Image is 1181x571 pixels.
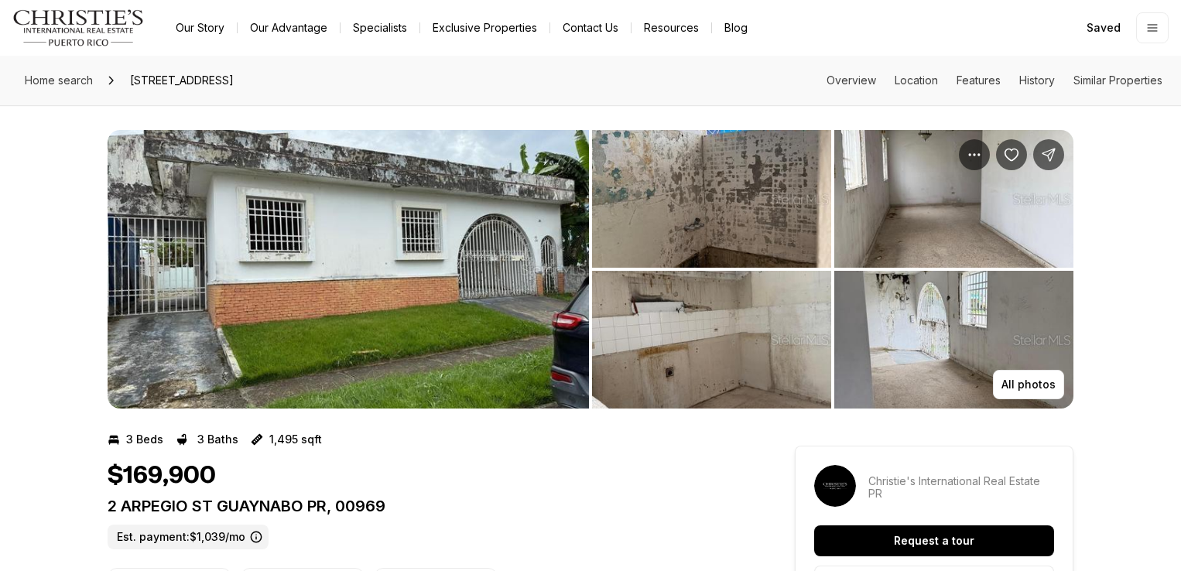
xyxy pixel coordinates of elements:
[632,17,711,39] a: Resources
[108,525,269,549] label: Est. payment: $1,039/mo
[959,139,990,170] button: Property options
[592,130,831,268] button: View image gallery
[108,130,589,409] button: View image gallery
[19,68,99,93] a: Home search
[592,130,1073,409] li: 2 of 3
[827,74,1162,87] nav: Page section menu
[996,139,1027,170] button: Save Property: 2 ARPEGIO ST
[1136,12,1169,43] button: Open menu
[592,271,831,409] button: View image gallery
[1077,12,1130,43] a: Saved
[25,74,93,87] span: Home search
[834,271,1073,409] button: View image gallery
[550,17,631,39] button: Contact Us
[993,370,1064,399] button: All photos
[1073,74,1162,87] a: Skip to: Similar Properties
[108,130,589,409] li: 1 of 3
[814,525,1054,556] button: Request a tour
[895,74,938,87] a: Skip to: Location
[834,130,1073,268] button: View image gallery
[868,475,1054,500] p: Christie's International Real Estate PR
[108,461,216,491] h1: $169,900
[1001,378,1056,391] p: All photos
[827,74,876,87] a: Skip to: Overview
[712,17,760,39] a: Blog
[269,433,322,446] p: 1,495 sqft
[108,497,739,515] p: 2 ARPEGIO ST GUAYNABO PR, 00969
[126,433,163,446] p: 3 Beds
[163,17,237,39] a: Our Story
[197,433,238,446] p: 3 Baths
[957,74,1001,87] a: Skip to: Features
[1087,22,1121,34] span: Saved
[108,130,1073,409] div: Listing Photos
[124,68,240,93] span: [STREET_ADDRESS]
[1033,139,1064,170] button: Share Property: 2 ARPEGIO ST
[12,9,145,46] img: logo
[894,535,974,547] p: Request a tour
[1019,74,1055,87] a: Skip to: History
[420,17,549,39] a: Exclusive Properties
[341,17,419,39] a: Specialists
[238,17,340,39] a: Our Advantage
